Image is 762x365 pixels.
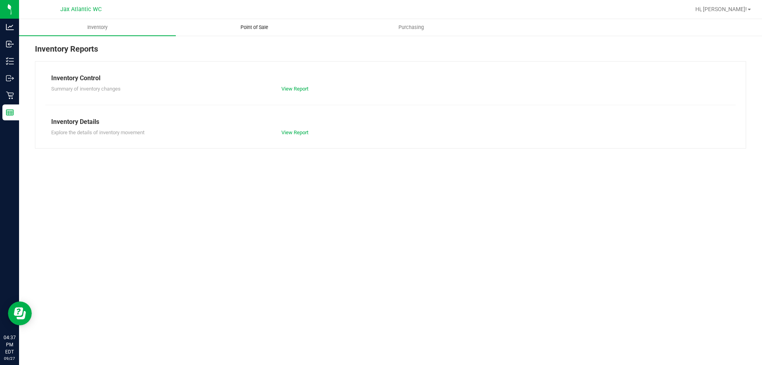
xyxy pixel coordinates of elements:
span: Explore the details of inventory movement [51,129,144,135]
span: Hi, [PERSON_NAME]! [695,6,747,12]
a: View Report [281,129,308,135]
iframe: Resource center [8,301,32,325]
a: Point of Sale [176,19,333,36]
div: Inventory Details [51,117,730,127]
inline-svg: Outbound [6,74,14,82]
p: 04:37 PM EDT [4,334,15,355]
span: Purchasing [388,24,435,31]
inline-svg: Reports [6,108,14,116]
inline-svg: Inbound [6,40,14,48]
p: 09/27 [4,355,15,361]
a: View Report [281,86,308,92]
span: Jax Atlantic WC [60,6,102,13]
inline-svg: Analytics [6,23,14,31]
span: Inventory [77,24,118,31]
inline-svg: Inventory [6,57,14,65]
span: Point of Sale [230,24,279,31]
div: Inventory Reports [35,43,746,61]
div: Inventory Control [51,73,730,83]
a: Inventory [19,19,176,36]
a: Purchasing [333,19,489,36]
inline-svg: Retail [6,91,14,99]
span: Summary of inventory changes [51,86,121,92]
